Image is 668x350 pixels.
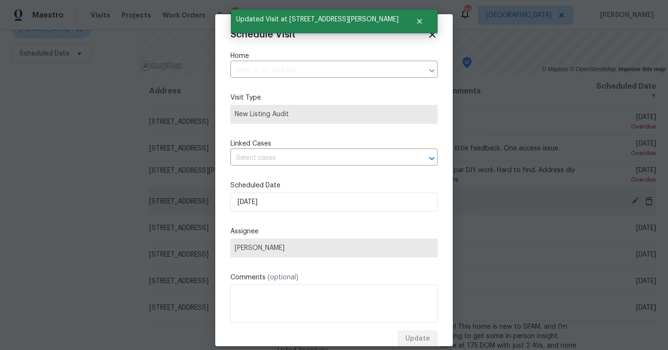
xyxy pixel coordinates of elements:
[230,63,423,78] input: Enter in an address
[230,151,411,166] input: Select cases
[230,51,438,61] label: Home
[230,93,438,102] label: Visit Type
[404,12,435,31] button: Close
[425,152,439,165] button: Open
[267,274,298,281] span: (optional)
[235,244,433,252] span: [PERSON_NAME]
[230,181,438,190] label: Scheduled Date
[231,9,404,29] span: Updated Visit at [STREET_ADDRESS][PERSON_NAME]
[230,227,438,236] label: Assignee
[230,273,438,282] label: Comments
[427,29,438,40] span: Close
[235,110,433,119] span: New Listing Audit
[230,30,296,39] span: Schedule Visit
[230,193,438,212] input: M/D/YYYY
[230,139,271,148] span: Linked Cases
